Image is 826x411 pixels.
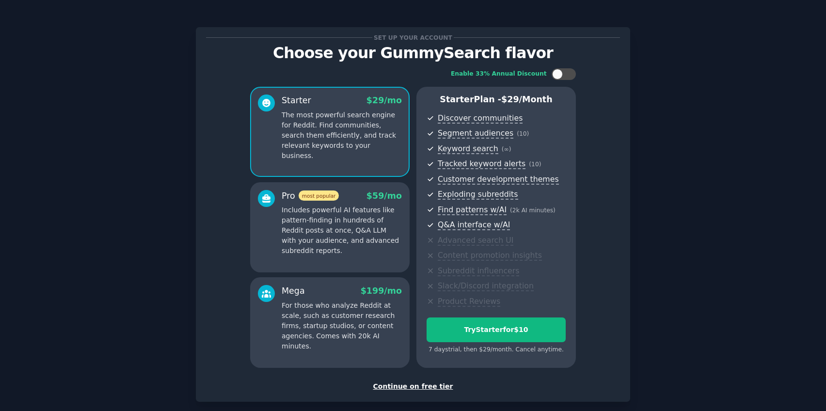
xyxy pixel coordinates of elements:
[206,381,620,392] div: Continue on free tier
[438,297,500,307] span: Product Reviews
[299,190,339,201] span: most popular
[427,325,565,335] div: Try Starter for $10
[438,113,523,124] span: Discover communities
[282,95,311,107] div: Starter
[206,45,620,62] p: Choose your GummySearch flavor
[361,286,402,296] span: $ 199 /mo
[438,174,559,185] span: Customer development themes
[517,130,529,137] span: ( 10 )
[282,110,402,161] p: The most powerful search engine for Reddit. Find communities, search them efficiently, and track ...
[438,266,519,276] span: Subreddit influencers
[438,128,513,139] span: Segment audiences
[427,94,566,106] p: Starter Plan -
[451,70,547,79] div: Enable 33% Annual Discount
[502,146,511,153] span: ( ∞ )
[427,317,566,342] button: TryStarterfor$10
[438,281,534,291] span: Slack/Discord integration
[427,346,566,354] div: 7 days trial, then $ 29 /month . Cancel anytime.
[438,236,513,246] span: Advanced search UI
[510,207,556,214] span: ( 2k AI minutes )
[438,251,542,261] span: Content promotion insights
[438,190,518,200] span: Exploding subreddits
[282,205,402,256] p: Includes powerful AI features like pattern-finding in hundreds of Reddit posts at once, Q&A LLM w...
[438,220,510,230] span: Q&A interface w/AI
[282,190,339,202] div: Pro
[282,285,305,297] div: Mega
[366,191,402,201] span: $ 59 /mo
[438,205,507,215] span: Find patterns w/AI
[438,144,498,154] span: Keyword search
[529,161,541,168] span: ( 10 )
[282,300,402,351] p: For those who analyze Reddit at scale, such as customer research firms, startup studios, or conte...
[438,159,525,169] span: Tracked keyword alerts
[501,95,553,104] span: $ 29 /month
[372,32,454,43] span: Set up your account
[366,95,402,105] span: $ 29 /mo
